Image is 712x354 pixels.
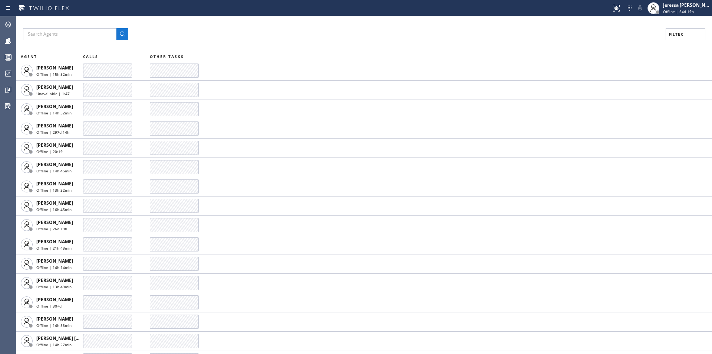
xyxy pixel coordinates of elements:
[36,226,67,231] span: Offline | 26d 19h
[36,277,73,283] span: [PERSON_NAME]
[36,323,72,328] span: Offline | 14h 53min
[36,296,73,303] span: [PERSON_NAME]
[36,207,72,212] span: Offline | 16h 45min
[36,284,72,289] span: Offline | 13h 49min
[36,110,72,116] span: Offline | 14h 52min
[83,54,98,59] span: CALLS
[36,91,70,96] span: Unavailable | 1:47
[36,342,72,347] span: Offline | 14h 27min
[669,32,683,37] span: Filter
[36,316,73,322] span: [PERSON_NAME]
[36,303,62,309] span: Offline | 30+d
[36,219,73,225] span: [PERSON_NAME]
[36,246,72,251] span: Offline | 21h 43min
[36,103,73,110] span: [PERSON_NAME]
[36,123,73,129] span: [PERSON_NAME]
[36,142,73,148] span: [PERSON_NAME]
[21,54,37,59] span: AGENT
[36,181,73,187] span: [PERSON_NAME]
[36,335,111,341] span: [PERSON_NAME] [PERSON_NAME]
[36,84,73,90] span: [PERSON_NAME]
[150,54,184,59] span: OTHER TASKS
[666,28,705,40] button: Filter
[36,65,73,71] span: [PERSON_NAME]
[36,258,73,264] span: [PERSON_NAME]
[36,200,73,206] span: [PERSON_NAME]
[36,130,69,135] span: Offline | 297d 14h
[23,28,116,40] input: Search Agents
[36,265,72,270] span: Offline | 14h 14min
[663,2,710,8] div: Jeressa [PERSON_NAME]
[36,188,72,193] span: Offline | 13h 32min
[36,72,72,77] span: Offline | 15h 52min
[36,149,63,154] span: Offline | 20:19
[36,238,73,245] span: [PERSON_NAME]
[36,161,73,168] span: [PERSON_NAME]
[36,168,72,173] span: Offline | 14h 45min
[635,3,645,13] button: Mute
[663,9,694,14] span: Offline | 54d 19h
